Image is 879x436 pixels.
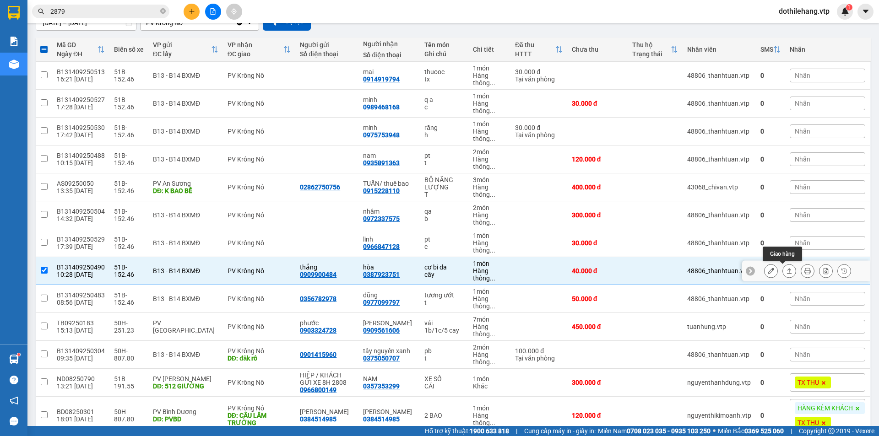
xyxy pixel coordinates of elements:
div: PV An Sương [153,180,218,187]
div: Sửa đơn hàng [764,264,778,278]
div: 30.000 đ [515,124,562,131]
div: 51B-152.46 [114,264,144,278]
div: hòa [363,264,415,271]
div: 7 món [473,316,506,323]
div: Người nhận [363,40,415,48]
div: 0935891363 [363,159,400,167]
span: ... [490,163,495,170]
div: 0909900484 [300,271,336,278]
div: Số điện thoại [363,51,415,59]
div: 48806_thanhtuan.vtp [687,211,751,219]
div: BD08250301 [57,408,105,415]
div: 17:28 [DATE] [57,103,105,111]
div: qa [424,208,464,215]
div: B13 - B14 BXMĐ [153,239,218,247]
div: 10:15 [DATE] [57,159,105,167]
div: 14:32 [DATE] [57,215,105,222]
div: t [424,159,464,167]
span: Nhãn [795,211,810,219]
div: 50.000 đ [572,295,623,302]
strong: BIÊN NHẬN GỬI HÀNG HOÁ [32,55,106,62]
div: Hàng thông thường [473,323,506,338]
div: Nhân viên [687,46,751,53]
div: PV Krông Nô [228,323,291,330]
span: Miền Bắc [718,426,784,436]
div: Thu hộ [632,41,671,48]
div: PV Bình Dương [153,408,218,415]
div: B13 - B14 BXMĐ [153,128,218,135]
div: B131409250513 [57,68,105,75]
div: Biển số xe [114,46,144,53]
div: nguyenthanhdung.vtp [687,379,751,386]
div: 48806_thanhtuan.vtp [687,156,751,163]
div: 2 món [473,148,506,156]
div: 2 món [473,204,506,211]
div: 48806_thanhtuan.vtp [687,128,751,135]
div: Hàng thông thường [473,239,506,254]
span: Nơi nhận: [70,64,85,77]
strong: 0708 023 035 - 0935 103 250 [627,427,711,435]
div: ANH HÂN [300,408,354,415]
div: 15:13 [DATE] [57,327,105,334]
div: 450.000 đ [572,323,623,330]
span: 1 [847,4,851,11]
span: ... [490,419,495,426]
span: message [10,417,18,425]
span: ⚪️ [713,429,716,433]
span: Nơi gửi: [9,64,19,77]
div: 1 món [473,375,506,382]
div: 0 [760,379,781,386]
div: B131409250504 [57,208,105,215]
span: ... [490,219,495,226]
div: tây nguyên xanh [363,347,415,355]
div: 1 món [473,92,506,100]
span: Nhãn [795,156,810,163]
span: ... [490,107,495,114]
span: ... [490,247,495,254]
div: 1 món [473,65,506,72]
div: 08:56 [DATE] [57,299,105,306]
div: 0 [760,72,781,79]
div: thuooc [424,68,464,75]
div: Người gửi [300,41,354,48]
span: ... [490,79,495,86]
div: XE SỐ [424,375,464,382]
img: logo [9,21,21,43]
div: Ngày ĐH [57,50,98,58]
span: plus [189,8,195,15]
div: 13:21 [DATE] [57,382,105,390]
div: PV Krông Nô [228,183,291,191]
div: B131409250527 [57,96,105,103]
div: HOÀNG ANH [363,319,415,327]
div: 300.000 đ [572,379,623,386]
div: Tại văn phòng [515,355,562,362]
div: B131409250483 [57,291,105,299]
div: PV Krông Nô [228,211,291,219]
span: Nhãn [795,239,810,247]
div: 0384514985 [363,415,400,423]
div: 50H-251.23 [114,319,144,334]
div: ĐC giao [228,50,283,58]
button: file-add [205,4,221,20]
span: ... [490,135,495,142]
div: 0 [760,156,781,163]
img: icon-new-feature [841,7,849,16]
div: 0972337575 [363,215,400,222]
sup: 1 [846,4,852,11]
div: 0966847128 [363,243,400,250]
div: 17:39 [DATE] [57,243,105,250]
div: PV Krông Nô [228,295,291,302]
th: Toggle SortBy [223,38,295,62]
span: ... [490,302,495,310]
div: PV Krông Nô [228,128,291,135]
div: HTTT [515,50,555,58]
div: PV [PERSON_NAME] [153,375,218,382]
div: răng [424,124,464,131]
div: pt [424,236,464,243]
div: Chưa thu [572,46,623,53]
div: 51B-152.46 [114,291,144,306]
div: 40.000 đ [572,267,623,275]
div: minh [363,124,415,131]
span: question-circle [10,376,18,384]
div: 30.000 đ [515,68,562,75]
